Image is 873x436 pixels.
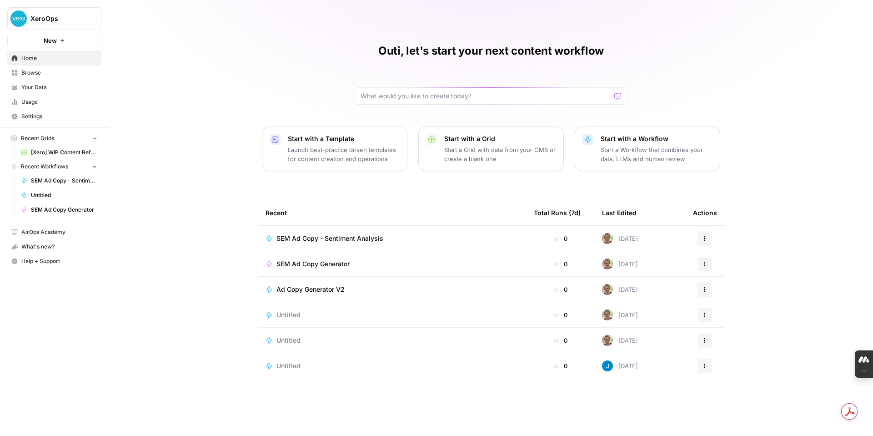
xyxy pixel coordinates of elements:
[693,200,717,225] div: Actions
[7,51,101,66] a: Home
[31,191,97,199] span: Untitled
[534,285,587,294] div: 0
[601,145,712,163] p: Start a Workflow that combines your data, LLMs and human review
[276,259,350,269] span: SEM Ad Copy Generator
[266,310,519,319] a: Untitled
[21,257,97,265] span: Help + Support
[7,225,101,239] a: AirOps Academy
[288,134,400,143] p: Start with a Template
[44,36,57,45] span: New
[534,336,587,345] div: 0
[7,95,101,109] a: Usage
[21,54,97,62] span: Home
[21,83,97,91] span: Your Data
[534,310,587,319] div: 0
[7,34,101,47] button: New
[7,80,101,95] a: Your Data
[30,14,85,23] span: XeroOps
[534,361,587,370] div: 0
[276,310,301,319] span: Untitled
[602,360,613,371] img: f85hw8tywoplficgl91lqp4dk9qs
[17,203,101,217] a: SEM Ad Copy Generator
[21,228,97,236] span: AirOps Academy
[444,145,556,163] p: Start a Grid with data from your CMS or create a blank one
[602,284,638,295] div: [DATE]
[602,309,638,320] div: [DATE]
[7,109,101,124] a: Settings
[17,145,101,160] a: [Xero] WIP Content Refresh
[21,98,97,106] span: Usage
[7,254,101,269] button: Help + Support
[266,285,519,294] a: Ad Copy Generator V2
[602,200,637,225] div: Last Edited
[21,134,54,142] span: Recent Grids
[266,259,519,269] a: SEM Ad Copy Generator
[17,188,101,203] a: Untitled
[534,259,587,269] div: 0
[418,127,564,171] button: Start with a GridStart a Grid with data from your CMS or create a blank one
[602,335,613,346] img: lmunieaapx9c9tryyoi7fiszj507
[7,239,101,254] button: What's new?
[602,259,638,269] div: [DATE]
[8,240,101,253] div: What's new?
[276,285,345,294] span: Ad Copy Generator V2
[266,361,519,370] a: Untitled
[602,233,613,244] img: lmunieaapx9c9tryyoi7fiszj507
[276,361,301,370] span: Untitled
[288,145,400,163] p: Launch best-practice driven templates for content creation and operations
[21,162,68,171] span: Recent Workflows
[534,234,587,243] div: 0
[31,206,97,214] span: SEM Ad Copy Generator
[276,336,301,345] span: Untitled
[31,148,97,157] span: [Xero] WIP Content Refresh
[534,200,581,225] div: Total Runs (7d)
[602,284,613,295] img: lmunieaapx9c9tryyoi7fiszj507
[602,309,613,320] img: lmunieaapx9c9tryyoi7fiszj507
[10,10,27,27] img: XeroOps Logo
[17,173,101,188] a: SEM Ad Copy - Sentiment Analysis
[7,160,101,173] button: Recent Workflows
[602,360,638,371] div: [DATE]
[266,200,519,225] div: Recent
[7,7,101,30] button: Workspace: XeroOps
[575,127,720,171] button: Start with a WorkflowStart a Workflow that combines your data, LLMs and human review
[21,69,97,77] span: Browse
[31,177,97,185] span: SEM Ad Copy - Sentiment Analysis
[601,134,712,143] p: Start with a Workflow
[21,112,97,121] span: Settings
[262,127,407,171] button: Start with a TemplateLaunch best-practice driven templates for content creation and operations
[266,234,519,243] a: SEM Ad Copy - Sentiment Analysis
[378,44,604,58] h1: Outi, let's start your next content workflow
[7,132,101,145] button: Recent Grids
[361,91,611,101] input: What would you like to create today?
[7,66,101,80] a: Browse
[602,335,638,346] div: [DATE]
[276,234,383,243] span: SEM Ad Copy - Sentiment Analysis
[602,233,638,244] div: [DATE]
[602,259,613,269] img: lmunieaapx9c9tryyoi7fiszj507
[444,134,556,143] p: Start with a Grid
[266,336,519,345] a: Untitled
